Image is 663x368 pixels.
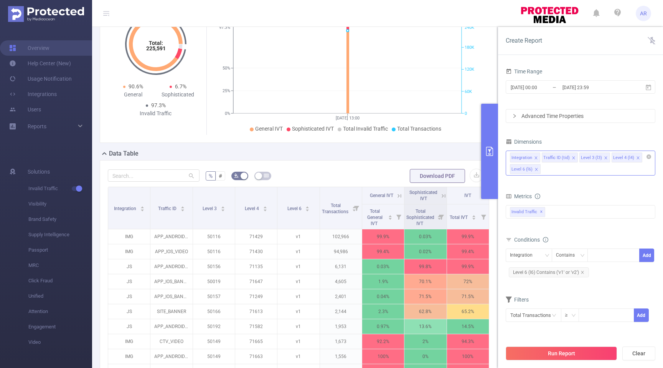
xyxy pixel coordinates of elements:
[277,304,319,319] p: v1
[509,267,589,277] span: Level 6 (l6) Contains ('v1' or 'v2')
[28,335,92,350] span: Video
[263,205,267,207] i: icon: caret-up
[511,164,533,174] div: Level 6 (l6)
[263,205,267,210] div: Sort
[510,153,540,162] li: Integration
[320,289,362,304] p: 2,401
[447,289,489,304] p: 71.5%
[320,349,362,364] p: 1,556
[150,244,192,259] p: APP_IOS_VIDEO
[148,40,163,46] tspan: Total:
[175,83,186,90] span: 6.7%
[534,167,538,172] i: icon: close
[604,156,608,161] i: icon: close
[156,91,201,99] div: Sophisticated
[436,204,447,229] i: Filter menu
[447,244,489,259] p: 99.4%
[140,205,144,207] i: icon: caret-up
[203,206,218,211] span: Level 3
[367,209,383,226] span: Total General IVT
[193,349,235,364] p: 50149
[28,319,92,335] span: Engagement
[209,173,213,179] span: %
[28,119,46,134] a: Reports
[404,349,446,364] p: 0%
[193,274,235,289] p: 50019
[9,86,57,102] a: Integrations
[277,349,319,364] p: v1
[465,45,474,50] tspan: 180K
[397,126,441,132] span: Total Transactions
[223,66,230,71] tspan: 50%
[622,346,655,360] button: Clear
[565,309,573,322] div: ≥
[150,349,192,364] p: APP_ANDROID_VIDEO
[351,187,362,229] i: Filter menu
[320,334,362,349] p: 1,673
[581,153,602,163] div: Level 3 (l3)
[235,274,277,289] p: 71647
[447,334,489,349] p: 94.3%
[219,25,230,30] tspan: 97.3%
[263,208,267,211] i: icon: caret-down
[9,71,72,86] a: Usage Notification
[180,205,185,207] i: icon: caret-up
[388,214,393,219] div: Sort
[234,173,239,178] i: icon: bg-colors
[612,153,642,162] li: Level 4 (l4)
[305,208,310,211] i: icon: caret-down
[579,153,610,162] li: Level 3 (l3)
[404,334,446,349] p: 2%
[465,67,474,72] tspan: 120K
[388,217,393,219] i: icon: caret-down
[362,274,404,289] p: 1.9%
[235,349,277,364] p: 71663
[150,229,192,244] p: APP_ANDROID_VIDEO
[150,319,192,334] p: APP_ANDROID_BANNER
[150,259,192,274] p: APP_ANDROID_BANNER
[404,289,446,304] p: 71.5%
[225,111,230,116] tspan: 0%
[28,212,92,227] span: Brand Safety
[636,156,640,161] i: icon: close
[114,206,137,211] span: Integration
[647,154,651,159] i: icon: close-circle
[287,206,303,211] span: Level 6
[108,304,150,319] p: JS
[511,153,532,163] div: Integration
[404,259,446,274] p: 99.8%
[28,196,92,212] span: Visibility
[370,193,393,198] span: General IVT
[28,164,50,179] span: Solutions
[362,304,404,319] p: 2.3%
[336,116,360,121] tspan: [DATE] 13:00
[343,126,388,132] span: Total Invalid Traffic
[571,313,576,318] i: icon: down
[108,319,150,334] p: JS
[108,349,150,364] p: IMG
[572,156,576,161] i: icon: close
[362,289,404,304] p: 0.04%
[108,244,150,259] p: IMG
[510,164,541,174] li: Level 6 (l6)
[133,109,178,118] div: Invalid Traffic
[108,259,150,274] p: JS
[235,319,277,334] p: 71582
[108,169,200,182] input: Search...
[9,56,71,71] a: Help Center (New)
[404,304,446,319] p: 62.8%
[362,319,404,334] p: 0.97%
[9,40,49,56] a: Overview
[506,37,542,44] span: Create Report
[277,274,319,289] p: v1
[404,274,446,289] p: 70.1%
[221,205,225,210] div: Sort
[193,289,235,304] p: 50157
[410,169,465,183] button: Download PDF
[393,204,404,229] i: Filter menu
[219,173,222,179] span: #
[277,289,319,304] p: v1
[221,205,225,207] i: icon: caret-up
[447,349,489,364] p: 100%
[320,259,362,274] p: 6,131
